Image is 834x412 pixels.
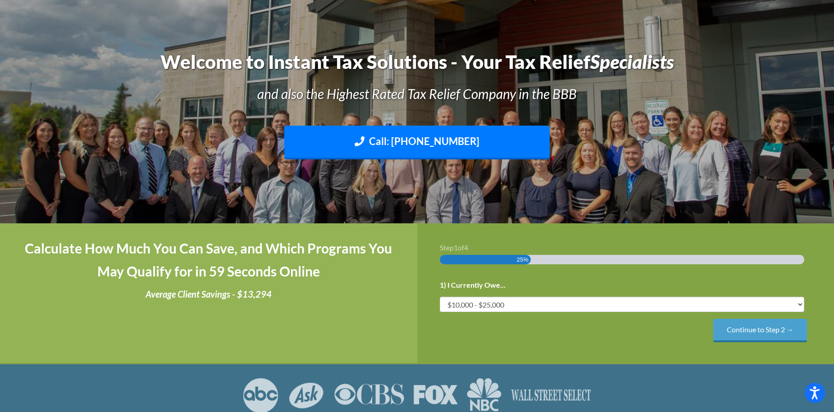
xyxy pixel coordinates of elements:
[464,243,468,252] span: 4
[590,50,674,73] i: Specialists
[517,255,529,264] span: 25%
[440,281,506,290] label: 1) I Currently Owe...
[89,84,744,103] h3: and also the Highest Rated Tax Relief Company in the BBB
[454,243,458,252] span: 1
[284,126,549,159] a: Call: [PHONE_NUMBER]
[440,244,812,251] h3: Step of
[89,49,744,75] h1: Welcome to Instant Tax Solutions - Your Tax Relief
[713,319,807,342] input: Continue to Step 2 →
[146,289,272,299] i: Average Client Savings - $13,294
[23,237,395,283] h4: Calculate How Much You Can Save, and Which Programs You May Qualify for in 59 Seconds Online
